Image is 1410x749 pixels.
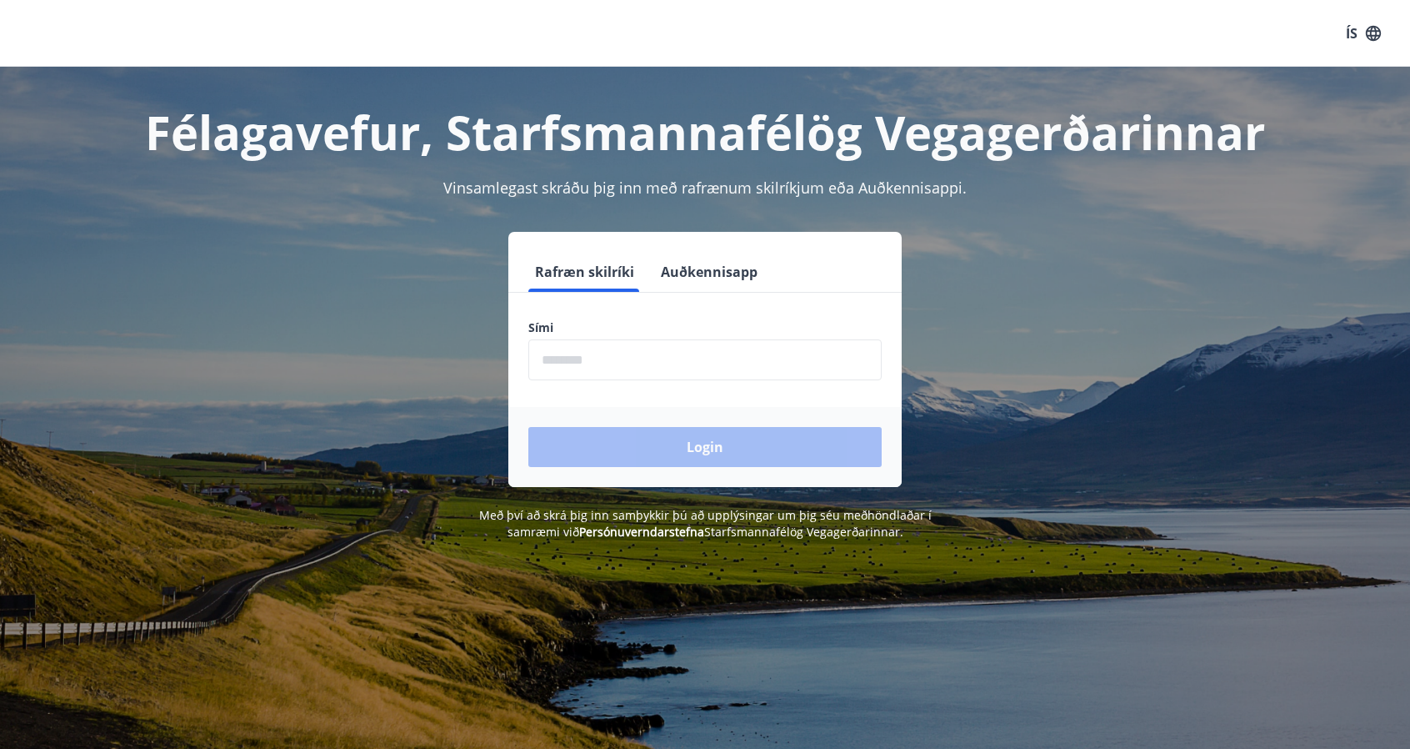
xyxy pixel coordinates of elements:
span: Vinsamlegast skráðu þig inn með rafrænum skilríkjum eða Auðkennisappi. [443,178,967,198]
label: Sími [528,319,882,336]
span: Með því að skrá þig inn samþykkir þú að upplýsingar um þig séu meðhöndlaðar í samræmi við Starfsm... [479,507,932,540]
a: Persónuverndarstefna [579,524,704,540]
button: ÍS [1337,18,1390,48]
h1: Félagavefur, Starfsmannafélög Vegagerðarinnar [125,100,1285,163]
button: Rafræn skilríki [528,252,641,292]
button: Auðkennisapp [654,252,764,292]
